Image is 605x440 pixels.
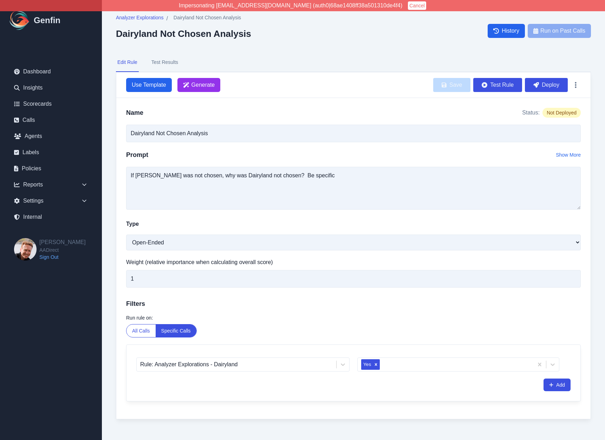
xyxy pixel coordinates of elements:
button: Save [433,78,470,92]
button: Deploy [525,78,568,92]
button: Use Template [126,78,172,92]
img: Brian Dunagan [14,238,37,261]
label: Type [126,220,139,228]
span: Dairyland Not Chosen Analysis [174,14,241,21]
div: Remove Yes [372,359,380,370]
span: Status: [522,109,540,117]
label: Weight (relative importance when calculating overall score) [126,258,581,267]
a: Internal [8,210,93,224]
button: Run on Past Calls [528,24,591,38]
button: Specific Calls [156,324,196,337]
button: Cancel [408,1,426,10]
span: Generate [191,81,215,89]
a: Labels [8,145,93,159]
span: History [502,27,519,35]
span: Not Deployed [542,108,581,118]
button: All Calls [126,324,156,337]
a: Calls [8,113,93,127]
span: Run on Past Calls [540,27,585,35]
button: Test Rule [473,78,522,92]
span: AADirect [39,247,86,254]
h2: Name [126,108,143,118]
a: Agents [8,129,93,143]
a: Scorecards [8,97,93,111]
a: Sign Out [39,254,86,261]
span: Analyzer Explorations [116,14,163,21]
button: Show More [556,151,581,158]
button: Add [544,379,571,391]
h2: Dairyland Not Chosen Analysis [116,28,251,39]
div: Yes [361,359,372,370]
a: History [488,24,525,38]
button: Edit Rule [116,53,139,72]
h2: [PERSON_NAME] [39,238,86,247]
label: Run rule on: [126,314,581,321]
h1: Genfin [34,15,60,26]
div: Settings [8,194,93,208]
a: Analyzer Explorations [116,14,163,23]
button: Test Results [150,53,180,72]
div: Reports [8,178,93,192]
a: Insights [8,81,93,95]
a: Dashboard [8,65,93,79]
button: Generate [177,78,221,92]
textarea: If [PERSON_NAME] was not chosen, why was Dairyland not chosen? Be specific [126,167,581,210]
h3: Filters [126,299,581,309]
h2: Prompt [126,150,148,160]
img: Logo [8,9,31,32]
a: Policies [8,162,93,176]
input: Write your rule name here [126,125,581,142]
span: / [166,14,168,23]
